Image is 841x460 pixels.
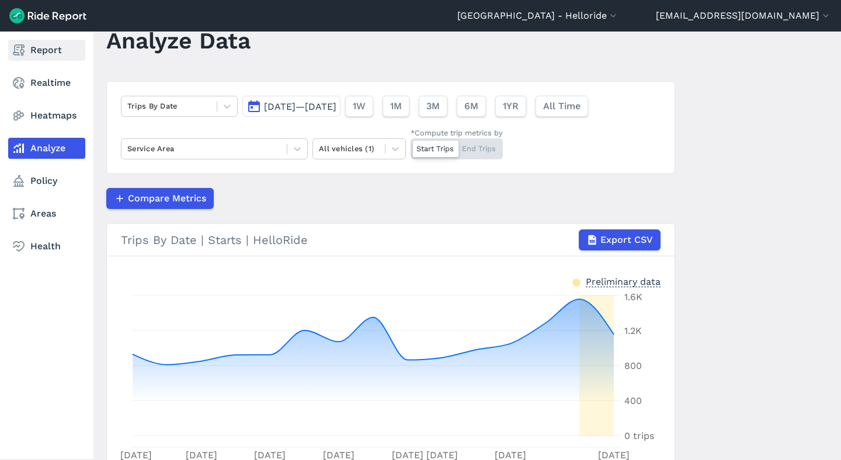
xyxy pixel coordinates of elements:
tspan: 800 [624,360,642,371]
span: Export CSV [600,233,653,247]
button: [GEOGRAPHIC_DATA] - Helloride [457,9,619,23]
span: All Time [543,99,581,113]
tspan: 0 trips [624,430,654,441]
a: Health [8,236,85,257]
span: 6M [464,99,478,113]
span: Compare Metrics [128,191,206,205]
button: [DATE]—[DATE] [242,96,340,117]
span: 1YR [503,99,519,113]
div: *Compute trip metrics by [411,127,503,138]
a: Areas [8,203,85,224]
tspan: 1.2K [624,325,642,336]
div: Preliminary data [586,275,661,287]
a: Policy [8,170,85,191]
img: Ride Report [9,8,86,23]
button: [EMAIL_ADDRESS][DOMAIN_NAME] [656,9,832,23]
button: Compare Metrics [106,188,214,209]
a: Analyze [8,138,85,159]
button: 6M [457,96,486,117]
span: [DATE]—[DATE] [264,101,336,112]
button: Export CSV [579,229,661,250]
tspan: 1.6K [624,291,642,302]
button: 1M [383,96,409,117]
button: All Time [536,96,588,117]
a: Report [8,40,85,61]
span: 1W [353,99,366,113]
a: Heatmaps [8,105,85,126]
div: Trips By Date | Starts | HelloRide [121,229,661,250]
tspan: 400 [624,395,642,406]
h1: Analyze Data [106,25,251,57]
a: Realtime [8,72,85,93]
button: 1YR [495,96,526,117]
button: 3M [419,96,447,117]
span: 1M [390,99,402,113]
button: 1W [345,96,373,117]
span: 3M [426,99,440,113]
